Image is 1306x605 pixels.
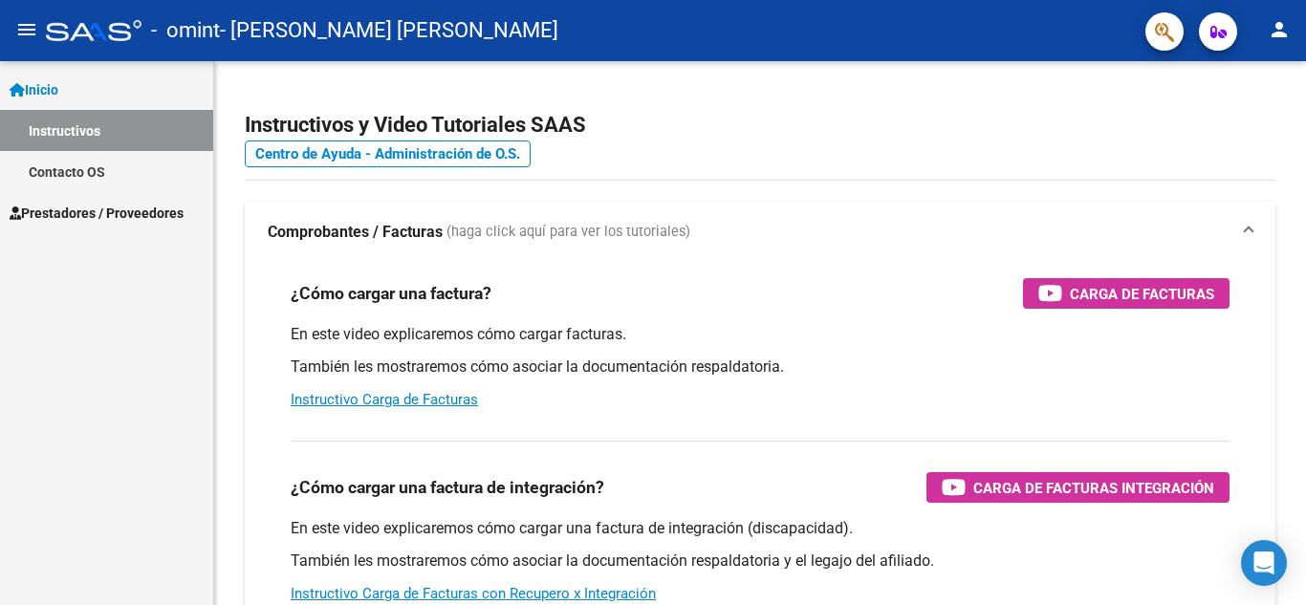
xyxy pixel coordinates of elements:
mat-expansion-panel-header: Comprobantes / Facturas (haga click aquí para ver los tutoriales) [245,202,1275,263]
h3: ¿Cómo cargar una factura de integración? [291,474,604,501]
a: Instructivo Carga de Facturas con Recupero x Integración [291,585,656,602]
div: Open Intercom Messenger [1241,540,1287,586]
span: - omint [151,10,220,52]
span: Carga de Facturas Integración [973,476,1214,500]
span: Inicio [10,79,58,100]
p: También les mostraremos cómo asociar la documentación respaldatoria. [291,357,1230,378]
p: En este video explicaremos cómo cargar una factura de integración (discapacidad). [291,518,1230,539]
mat-icon: menu [15,18,38,41]
p: También les mostraremos cómo asociar la documentación respaldatoria y el legajo del afiliado. [291,551,1230,572]
h2: Instructivos y Video Tutoriales SAAS [245,107,1275,143]
span: - [PERSON_NAME] [PERSON_NAME] [220,10,558,52]
span: Carga de Facturas [1070,282,1214,306]
button: Carga de Facturas Integración [926,472,1230,503]
button: Carga de Facturas [1023,278,1230,309]
h3: ¿Cómo cargar una factura? [291,280,491,307]
strong: Comprobantes / Facturas [268,222,443,243]
a: Instructivo Carga de Facturas [291,391,478,408]
span: Prestadores / Proveedores [10,203,184,224]
p: En este video explicaremos cómo cargar facturas. [291,324,1230,345]
mat-icon: person [1268,18,1291,41]
span: (haga click aquí para ver los tutoriales) [446,222,690,243]
a: Centro de Ayuda - Administración de O.S. [245,140,531,167]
